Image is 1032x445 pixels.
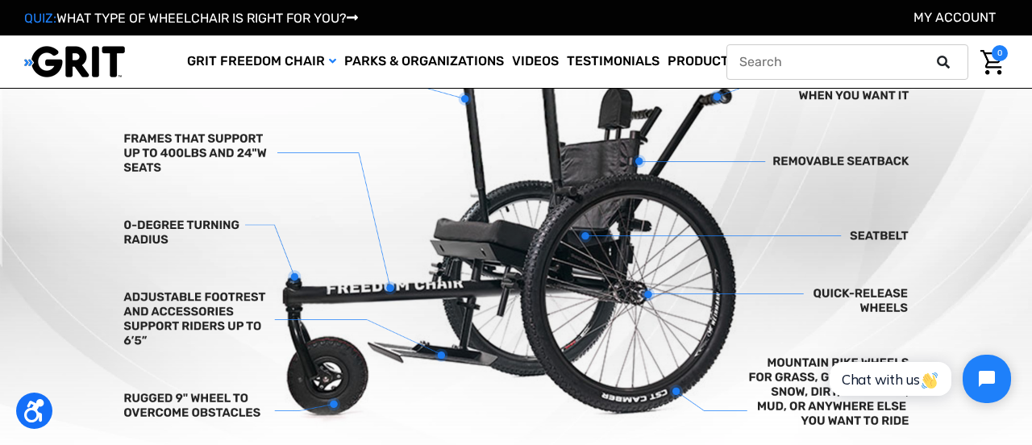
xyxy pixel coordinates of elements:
[24,10,358,26] a: QUIZ:WHAT TYPE OF WHEELCHAIR IS RIGHT FOR YOU?
[968,45,1008,79] a: Cart with 0 items
[340,35,508,88] a: Parks & Organizations
[812,341,1025,417] iframe: Tidio Chat
[183,35,340,88] a: GRIT Freedom Chair
[664,35,752,88] a: Products
[221,66,308,81] span: Phone Number
[24,10,56,26] span: QUIZ:
[752,35,853,88] a: Learn More
[980,50,1004,75] img: Cart
[726,44,968,80] input: Search
[913,10,996,25] a: Account
[24,45,125,78] img: GRIT All-Terrain Wheelchair and Mobility Equipment
[563,35,664,88] a: Testimonials
[508,35,563,88] a: Videos
[992,45,1008,61] span: 0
